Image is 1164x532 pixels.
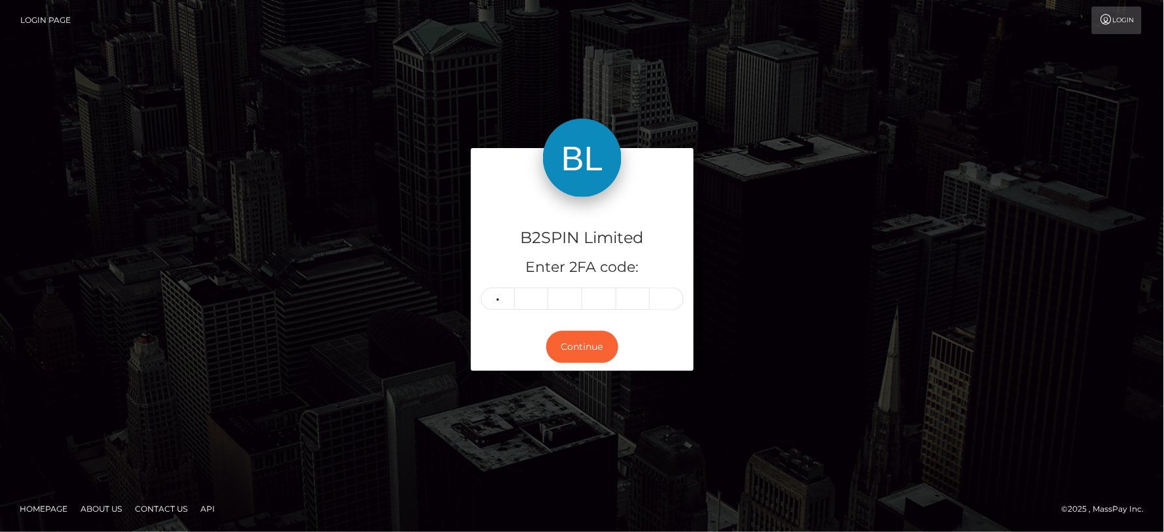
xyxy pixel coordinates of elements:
[130,499,193,519] a: Contact Us
[481,227,684,250] h4: B2SPIN Limited
[543,119,622,197] img: B2SPIN Limited
[75,499,127,519] a: About Us
[195,499,220,519] a: API
[481,257,684,278] h5: Enter 2FA code:
[1062,502,1154,516] div: © 2025 , MassPay Inc.
[546,331,618,363] button: Continue
[14,499,73,519] a: Homepage
[1092,7,1142,34] a: Login
[20,7,71,34] a: Login Page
